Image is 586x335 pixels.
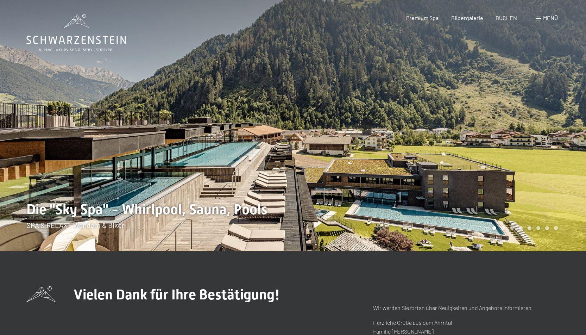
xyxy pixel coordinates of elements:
div: Carousel Page 1 (Current Slide) [492,226,496,230]
p: Wir werden Sie fortan über Neuigkeiten und Angebote informieren. [373,303,560,312]
span: Vielen Dank für Ihre Bestätigung! [74,286,280,303]
div: Carousel Page 2 [501,226,505,230]
a: Premium Spa [406,14,439,21]
div: Carousel Page 4 [519,226,523,230]
div: Carousel Pagination [490,226,558,230]
a: Bildergalerie [451,14,483,21]
div: Carousel Page 8 [554,226,558,230]
div: Carousel Page 7 [545,226,549,230]
div: Carousel Page 3 [510,226,514,230]
div: Carousel Page 5 [528,226,531,230]
span: Menü [543,14,558,21]
a: BUCHEN [496,14,517,21]
div: Carousel Page 6 [536,226,540,230]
